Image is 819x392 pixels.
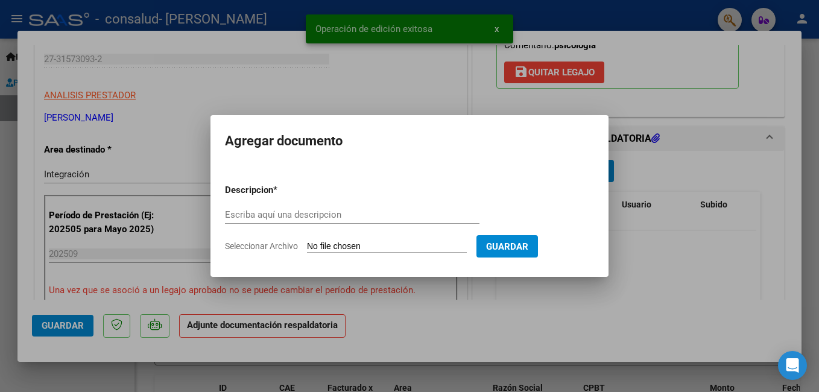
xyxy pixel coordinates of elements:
[225,130,594,153] h2: Agregar documento
[225,183,336,197] p: Descripcion
[486,241,528,252] span: Guardar
[778,351,807,380] div: Open Intercom Messenger
[225,241,298,251] span: Seleccionar Archivo
[476,235,538,258] button: Guardar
